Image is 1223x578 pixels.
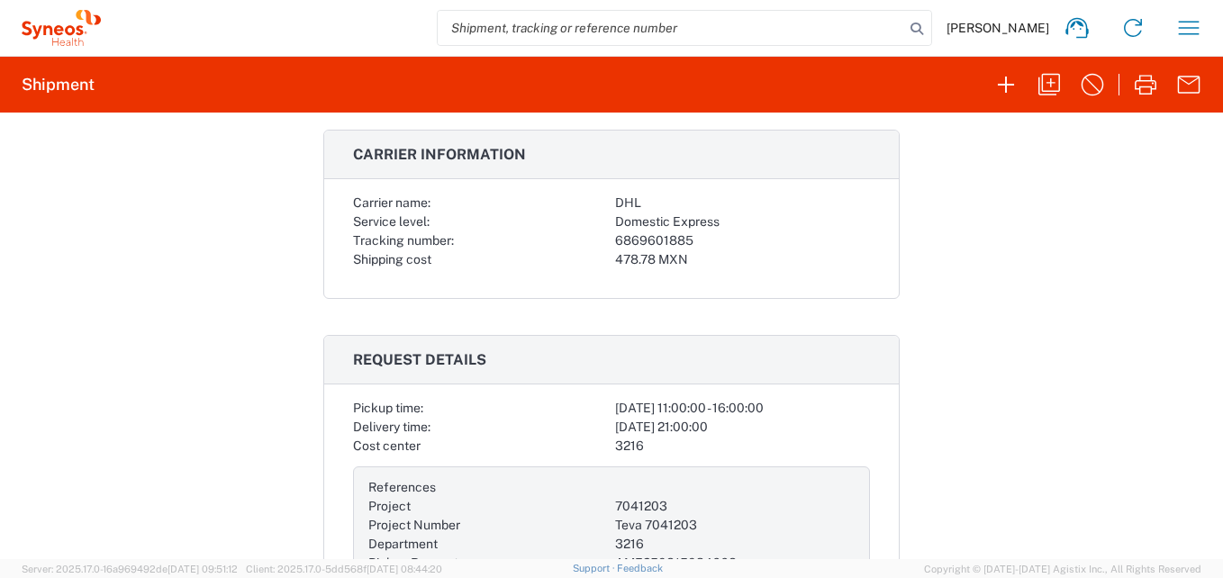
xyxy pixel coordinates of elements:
span: Cost center [353,438,421,453]
span: Client: 2025.17.0-5dd568f [246,564,442,574]
span: [PERSON_NAME] [947,20,1049,36]
span: Server: 2025.17.0-16a969492de [22,564,238,574]
div: Project [368,497,608,516]
span: Pickup time: [353,401,423,415]
span: Request details [353,351,486,368]
div: Teva 7041203 [615,516,855,535]
div: 3216 [615,437,870,456]
input: Shipment, tracking or reference number [438,11,904,45]
div: DHL [615,194,870,212]
span: Carrier name: [353,195,430,210]
div: Project Number [368,516,608,535]
span: Copyright © [DATE]-[DATE] Agistix Inc., All Rights Reserved [924,561,1201,577]
h2: Shipment [22,74,95,95]
span: Carrier information [353,146,526,163]
div: [DATE] 21:00:00 [615,418,870,437]
div: 6869601885 [615,231,870,250]
span: [DATE] 09:51:12 [168,564,238,574]
div: 478.78 MXN [615,250,870,269]
span: Delivery time: [353,420,430,434]
span: [DATE] 08:44:20 [367,564,442,574]
div: Department [368,535,608,554]
div: AME250815034668 [615,554,855,573]
div: Pickup Request [368,554,608,573]
div: 3216 [615,535,855,554]
div: Domestic Express [615,212,870,231]
span: Tracking number: [353,233,454,248]
span: References [368,480,436,494]
a: Support [573,563,618,573]
div: 7041203 [615,497,855,516]
div: [DATE] 11:00:00 - 16:00:00 [615,399,870,418]
span: Shipping cost [353,252,431,266]
a: Feedback [617,563,663,573]
span: Service level: [353,214,430,229]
